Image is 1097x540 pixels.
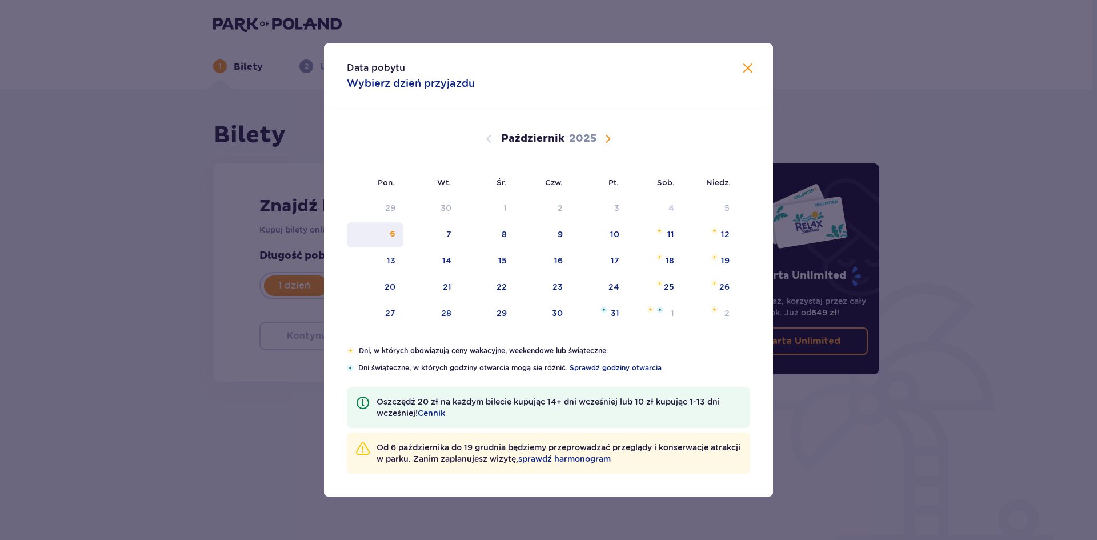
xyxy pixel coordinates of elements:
td: sobota, 11 października 2025 [627,222,683,247]
td: Data niedostępna. niedziela, 5 października 2025 [682,196,738,221]
button: Następny miesiąc [601,132,615,146]
p: Wybierz dzień przyjazdu [347,77,475,90]
td: piątek, 31 października 2025 [571,301,627,326]
div: 2 [724,307,730,319]
td: Data niedostępna. sobota, 4 października 2025 [627,196,683,221]
td: Data niedostępna. piątek, 3 października 2025 [571,196,627,221]
div: 3 [614,202,619,214]
div: 1 [671,307,674,319]
td: Data niedostępna. poniedziałek, 29 września 2025 [347,196,403,221]
img: Niebieska gwiazdka [347,365,354,371]
small: Pt. [608,178,619,187]
td: czwartek, 30 października 2025 [515,301,571,326]
td: środa, 22 października 2025 [459,275,515,300]
div: 30 [552,307,563,319]
td: wtorek, 14 października 2025 [403,249,460,274]
td: wtorek, 7 października 2025 [403,222,460,247]
div: 29 [385,202,395,214]
div: 13 [387,255,395,266]
td: niedziela, 2 listopada 2025 [682,301,738,326]
div: 11 [667,229,674,240]
td: niedziela, 12 października 2025 [682,222,738,247]
div: 5 [724,202,730,214]
div: 19 [721,255,730,266]
img: Pomarańczowa gwiazdka [711,254,718,261]
div: 12 [721,229,730,240]
td: środa, 29 października 2025 [459,301,515,326]
div: 21 [443,281,451,293]
div: 2 [558,202,563,214]
div: 20 [385,281,395,293]
td: piątek, 17 października 2025 [571,249,627,274]
td: niedziela, 19 października 2025 [682,249,738,274]
div: 23 [552,281,563,293]
p: Dni świąteczne, w których godziny otwarcia mogą się różnić. [358,363,750,373]
img: Pomarańczowa gwiazdka [711,306,718,313]
td: sobota, 18 października 2025 [627,249,683,274]
div: 30 [441,202,451,214]
img: Pomarańczowa gwiazdka [647,306,654,313]
div: 6 [390,229,395,240]
img: Pomarańczowa gwiazdka [656,227,663,234]
p: Październik [501,132,564,146]
div: 4 [668,202,674,214]
div: 24 [608,281,619,293]
div: 28 [441,307,451,319]
td: Data niedostępna. wtorek, 30 września 2025 [403,196,460,221]
p: Data pobytu [347,62,405,74]
td: sobota, 1 listopada 2025 [627,301,683,326]
p: Dni, w których obowiązują ceny wakacyjne, weekendowe lub świąteczne. [359,346,750,356]
div: 22 [497,281,507,293]
td: piątek, 24 października 2025 [571,275,627,300]
div: 15 [498,255,507,266]
a: Cennik [418,407,445,419]
div: 17 [611,255,619,266]
img: Pomarańczowa gwiazdka [711,280,718,287]
a: Sprawdź godziny otwarcia [570,363,662,373]
p: Oszczędź 20 zł na każdym bilecie kupując 14+ dni wcześniej lub 10 zł kupując 1-13 dni wcześniej! [377,396,741,419]
div: 25 [664,281,674,293]
div: 18 [666,255,674,266]
td: piątek, 10 października 2025 [571,222,627,247]
td: wtorek, 21 października 2025 [403,275,460,300]
small: Wt. [437,178,451,187]
td: wtorek, 28 października 2025 [403,301,460,326]
small: Niedz. [706,178,731,187]
small: Pon. [378,178,395,187]
img: Pomarańczowa gwiazdka [656,254,663,261]
td: poniedziałek, 13 października 2025 [347,249,403,274]
div: 26 [719,281,730,293]
td: czwartek, 16 października 2025 [515,249,571,274]
img: Niebieska gwiazdka [656,306,663,313]
p: Od 6 października do 19 grudnia będziemy przeprowadzać przeglądy i konserwacje atrakcji w parku. ... [377,442,741,465]
div: 1 [503,202,507,214]
div: 29 [497,307,507,319]
p: 2025 [569,132,596,146]
small: Czw. [545,178,563,187]
img: Pomarańczowa gwiazdka [711,227,718,234]
td: poniedziałek, 6 października 2025 [347,222,403,247]
a: sprawdź harmonogram [518,453,611,465]
td: Data niedostępna. środa, 1 października 2025 [459,196,515,221]
td: czwartek, 23 października 2025 [515,275,571,300]
td: niedziela, 26 października 2025 [682,275,738,300]
button: Poprzedni miesiąc [482,132,496,146]
div: 10 [610,229,619,240]
img: Niebieska gwiazdka [600,306,607,313]
img: Pomarańczowa gwiazdka [347,347,354,354]
td: poniedziałek, 27 października 2025 [347,301,403,326]
div: 27 [385,307,395,319]
td: poniedziałek, 20 października 2025 [347,275,403,300]
td: środa, 15 października 2025 [459,249,515,274]
div: 8 [502,229,507,240]
small: Śr. [497,178,507,187]
div: 7 [446,229,451,240]
div: 9 [558,229,563,240]
td: sobota, 25 października 2025 [627,275,683,300]
small: Sob. [657,178,675,187]
div: 14 [442,255,451,266]
td: Data niedostępna. czwartek, 2 października 2025 [515,196,571,221]
td: czwartek, 9 października 2025 [515,222,571,247]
